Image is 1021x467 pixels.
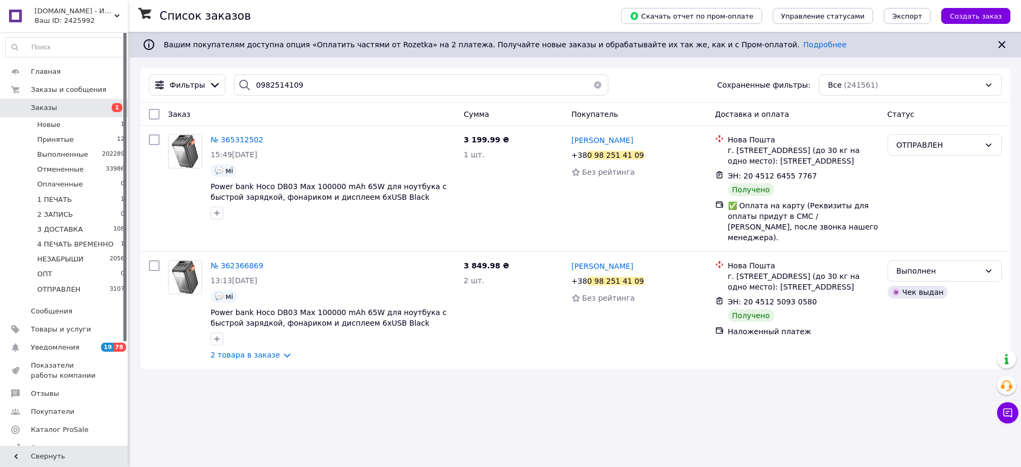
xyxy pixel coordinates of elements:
span: мі [225,292,233,301]
img: :speech_balloon: [215,292,223,301]
img: Фото товару [169,135,202,168]
button: Управление статусами [773,8,873,24]
div: г. [STREET_ADDRESS] (до 30 кг на одно место): [STREET_ADDRESS] [728,145,879,166]
span: Скачать отчет по пром-оплате [630,11,754,21]
a: Фото товару [168,134,202,168]
span: 13:13[DATE] [211,276,257,285]
span: Фильтры [170,80,205,90]
span: [PERSON_NAME] [572,136,633,145]
span: 4 ПЕЧАТЬ ВРЕМЕННО [37,240,113,249]
span: Выполненные [37,150,88,159]
a: Power bank Hoco DB03 Max 100000 mAh 65W для ноутбука с быстрой зарядкой, фонариком и дисплеем 6xU... [211,182,447,201]
button: Чат с покупателем [997,402,1018,423]
div: Получено [728,309,774,322]
div: 0 98 251 41 09 [587,151,644,159]
span: Все [828,80,842,90]
div: ОТПРАВЛЕН [897,139,980,151]
img: Фото товару [169,261,202,294]
span: 3 ДОСТАВКА [37,225,83,234]
span: 108 [113,225,124,234]
span: (241561) [844,81,878,89]
span: Показатели работы компании [31,361,98,380]
span: [PERSON_NAME] [572,262,633,270]
img: :speech_balloon: [215,166,223,175]
button: Скачать отчет по пром-оплате [621,8,762,24]
div: ✅ Оплата на карту (Реквизиты для оплаты придут в СМС / [PERSON_NAME], после звонка нашего менедже... [728,200,879,243]
span: мі [225,166,233,175]
span: Сообщения [31,307,72,316]
div: Получено [728,183,774,196]
span: +380 98 251 41 09 [572,277,644,285]
span: Новые [37,120,61,130]
span: ОТПРАВЛЕН [37,285,80,294]
span: Уведомления [31,343,79,352]
span: 3 199.99 ₴ [464,135,509,144]
span: 0 [121,180,124,189]
span: Товары и услуги [31,325,91,334]
button: Экспорт [884,8,931,24]
span: ЭН: 20 4512 5093 0580 [728,298,817,306]
button: Создать заказ [941,8,1010,24]
div: 0 98 251 41 09 [587,277,644,285]
a: Power bank Hoco DB03 Max 100000 mAh 65W для ноутбука с быстрой зарядкой, фонариком и дисплеем 6xU... [211,308,447,327]
span: 0 [121,210,124,219]
button: Очистить [587,74,608,96]
a: № 362366869 [211,261,263,270]
span: Вашим покупателям доступна опция «Оплатить частями от Rozetka» на 2 платежа. Получайте новые зака... [164,40,847,49]
input: Поиск [6,38,125,57]
span: 1 шт. [464,150,484,159]
span: Заказы и сообщения [31,85,106,95]
a: [PERSON_NAME] [572,261,633,271]
span: 2 шт. [464,276,484,285]
div: Ваш ID: 2425992 [35,16,128,26]
span: 3107 [110,285,124,294]
a: Подробнее [804,40,847,49]
span: Отмененные [37,165,83,174]
span: 3 849.98 ₴ [464,261,509,270]
span: Покупатели [31,407,74,417]
span: Сумма [464,110,489,118]
span: Статус [888,110,915,118]
div: г. [STREET_ADDRESS] (до 30 кг на одно место): [STREET_ADDRESS] [728,271,879,292]
span: 1 [121,195,124,205]
span: 1 [121,120,124,130]
span: Без рейтинга [582,294,635,302]
input: Поиск по номеру заказа, ФИО покупателя, номеру телефона, Email, номеру накладной [234,74,608,96]
div: Наложенный платеж [728,326,879,337]
span: ЭН: 20 4512 6455 7767 [728,172,817,180]
div: Нова Пошта [728,134,879,145]
span: Оплаченные [37,180,83,189]
span: Без рейтинга [582,168,635,176]
a: Фото товару [168,260,202,294]
span: Принятые [37,135,74,145]
span: 1 [121,240,124,249]
a: [PERSON_NAME] [572,135,633,146]
div: Нова Пошта [728,260,879,271]
span: 33986 [106,165,124,174]
h1: Список заказов [160,10,251,22]
span: 12 [117,135,124,145]
a: Создать заказ [931,11,1010,20]
span: Аналитика [31,443,70,453]
span: 1 [112,103,122,112]
span: Заказ [168,110,190,118]
span: Экспорт [892,12,922,20]
span: 1 ПЕЧАТЬ [37,195,72,205]
span: Создать заказ [950,12,1002,20]
span: 15:49[DATE] [211,150,257,159]
span: 202289 [102,150,124,159]
span: Покупатель [572,110,618,118]
span: № 365312502 [211,135,263,144]
span: 2056 [110,254,124,264]
span: Главная [31,67,61,77]
span: 0 [121,269,124,279]
div: Выполнен [897,265,980,277]
span: Доставка и оплата [715,110,789,118]
span: 2 ЗАПИСЬ [37,210,73,219]
span: Отзывы [31,389,59,398]
span: 19 [101,343,113,352]
span: Каталог ProSale [31,425,88,435]
div: Чек выдан [888,286,948,299]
